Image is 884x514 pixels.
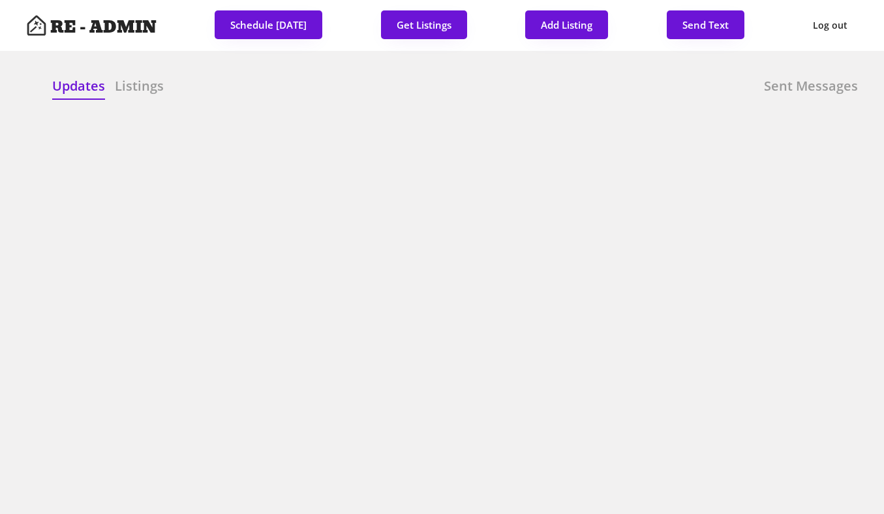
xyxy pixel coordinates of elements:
[26,15,47,36] img: Artboard%201%20copy%203.svg
[525,10,608,39] button: Add Listing
[667,10,744,39] button: Send Text
[764,77,858,95] h6: Sent Messages
[50,19,157,36] h4: RE - ADMIN
[52,77,105,95] h6: Updates
[381,10,467,39] button: Get Listings
[115,77,164,95] h6: Listings
[802,10,858,40] button: Log out
[215,10,322,39] button: Schedule [DATE]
